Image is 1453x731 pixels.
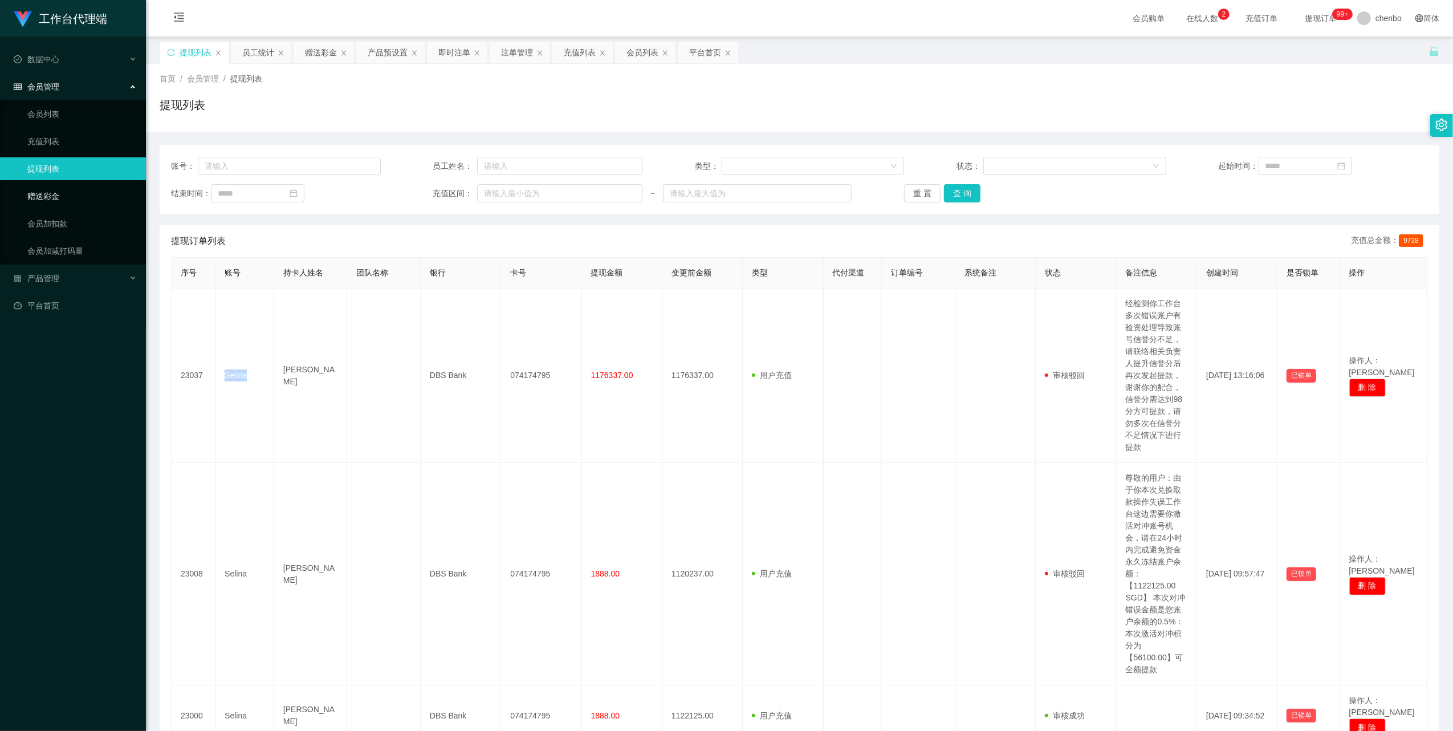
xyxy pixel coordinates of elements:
span: 审核成功 [1045,711,1085,720]
i: 图标: calendar [290,189,298,197]
span: 持卡人姓名 [283,268,323,277]
td: 23037 [172,289,215,463]
span: 首页 [160,74,176,83]
i: 图标: close [411,50,418,56]
span: 员工姓名： [433,160,477,172]
span: 充值区间： [433,188,477,200]
span: 提现列表 [230,74,262,83]
td: 1176337.00 [662,289,743,463]
input: 请输入 [477,157,642,175]
span: 用户充值 [752,711,792,720]
div: 产品预设置 [368,42,408,63]
div: 平台首页 [689,42,721,63]
button: 重 置 [904,184,941,202]
i: 图标: close [278,50,284,56]
td: Selina [215,289,274,463]
p: 2 [1222,9,1226,20]
span: 1888.00 [591,711,620,720]
i: 图标: close [215,50,222,56]
span: 代付渠道 [833,268,865,277]
a: 充值列表 [27,130,137,153]
div: 会员列表 [626,42,658,63]
td: 经检测你工作台多次错误账户有验资处理导致账号信誉分不足，请联络相关负责人提升信誉分后再次发起提款，谢谢你的配合，信誉分需达到98分方可提款，请勿多次在信誉分不足情况下进行提款 [1117,289,1197,463]
i: 图标: close [599,50,606,56]
i: 图标: down [890,163,897,170]
span: 团队名称 [356,268,388,277]
span: 操作人：[PERSON_NAME] [1349,554,1415,575]
span: 银行 [430,268,446,277]
input: 请输入最小值为 [477,184,642,202]
span: 操作人：[PERSON_NAME] [1349,356,1415,377]
i: 图标: check-circle-o [14,55,22,63]
td: 1120237.00 [662,463,743,685]
img: logo.9652507e.png [14,11,32,27]
h1: 工作台代理端 [39,1,107,37]
span: 账号： [171,160,198,172]
span: 1888.00 [591,569,620,578]
span: 用户充值 [752,371,792,380]
span: 产品管理 [14,274,59,283]
span: 会员管理 [187,74,219,83]
td: [DATE] 13:16:06 [1197,289,1277,463]
i: 图标: close [725,50,731,56]
span: 提现订单列表 [171,234,226,248]
input: 请输入 [198,157,381,175]
i: 图标: sync [167,48,175,56]
span: 系统备注 [964,268,996,277]
td: [DATE] 09:57:47 [1197,463,1277,685]
span: 充值订单 [1240,14,1283,22]
span: 在线人数 [1181,14,1224,22]
sup: 1204 [1332,9,1353,20]
span: 订单编号 [891,268,923,277]
td: 尊敬的用户：由于你本次兑换取款操作失误工作台这边需要你激活对冲账号机会，请在24小时内完成避免资金永久冻结账户余额：【1122125.00 SGD】 本次对冲错误金额是您账户余额的0.5%：本次... [1117,463,1197,685]
span: 用户充值 [752,569,792,578]
span: 9738 [1399,234,1423,247]
span: 状态 [1045,268,1061,277]
i: 图标: setting [1435,119,1448,131]
i: 图标: unlock [1429,46,1439,56]
span: 1176337.00 [591,371,633,380]
a: 会员列表 [27,103,137,125]
i: 图标: down [1153,163,1159,170]
span: / [223,74,226,83]
div: 充值总金额： [1351,234,1428,248]
td: [PERSON_NAME] [274,289,348,463]
div: 赠送彩金 [305,42,337,63]
span: 提现订单 [1299,14,1342,22]
i: 图标: close [340,50,347,56]
a: 工作台代理端 [14,14,107,23]
i: 图标: close [474,50,481,56]
span: 卡号 [510,268,526,277]
span: 类型 [752,268,768,277]
i: 图标: close [662,50,669,56]
span: 序号 [181,268,197,277]
a: 图标: dashboard平台首页 [14,294,137,317]
td: Selina [215,463,274,685]
span: 审核驳回 [1045,569,1085,578]
td: 23008 [172,463,215,685]
span: 起始时间： [1219,160,1259,172]
span: 审核驳回 [1045,371,1085,380]
div: 注单管理 [501,42,533,63]
td: DBS Bank [421,463,501,685]
span: 账号 [225,268,241,277]
a: 提现列表 [27,157,137,180]
span: 结束时间： [171,188,211,200]
span: 是否锁单 [1287,268,1318,277]
td: [PERSON_NAME] [274,463,348,685]
i: 图标: appstore-o [14,274,22,282]
input: 请输入最大值为 [663,184,852,202]
a: 会员加扣款 [27,212,137,235]
div: 提现列表 [180,42,211,63]
a: 赠送彩金 [27,185,137,208]
i: 图标: menu-fold [160,1,198,37]
td: 074174795 [501,289,581,463]
h1: 提现列表 [160,96,205,113]
i: 图标: table [14,83,22,91]
i: 图标: calendar [1337,162,1345,170]
span: 数据中心 [14,55,59,64]
button: 已锁单 [1287,369,1316,383]
span: 备注信息 [1126,268,1158,277]
button: 已锁单 [1287,709,1316,722]
button: 删 除 [1349,379,1386,397]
